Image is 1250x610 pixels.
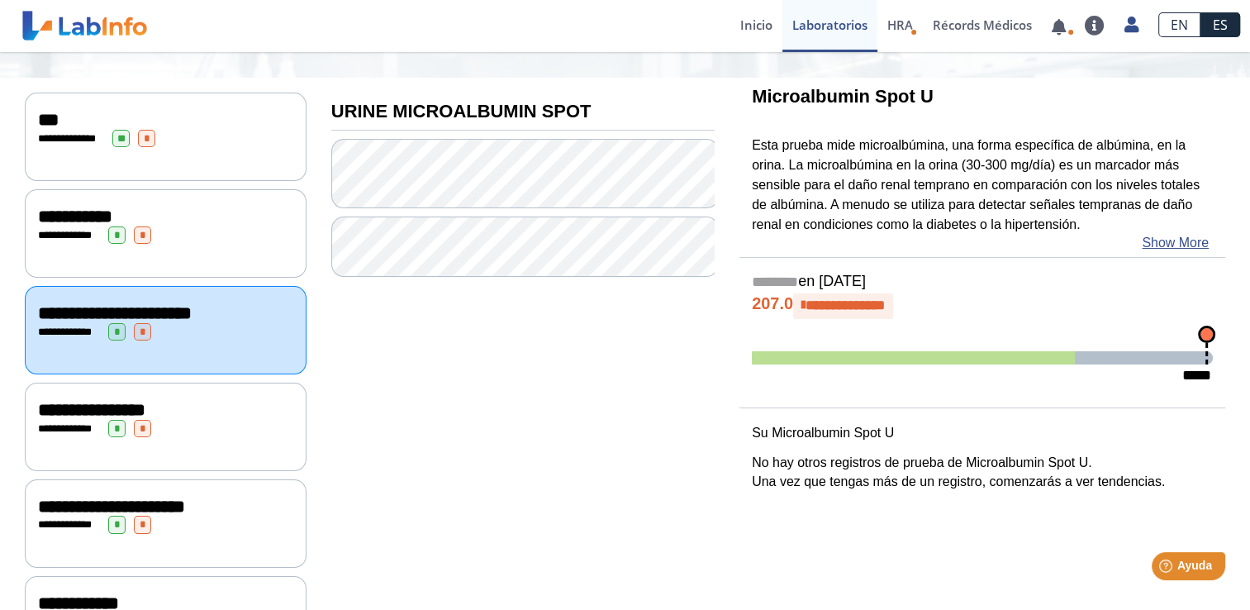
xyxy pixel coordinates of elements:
a: EN [1158,12,1200,37]
a: Show More [1142,233,1209,253]
b: URINE MICROALBUMIN SPOT [331,101,592,122]
p: Esta prueba mide microalbúmina, una forma específica de albúmina, en la orina. La microalbúmina e... [752,136,1213,235]
h4: 207.0 [752,293,1213,318]
b: Microalbumin Spot U [752,86,934,107]
iframe: Help widget launcher [1103,546,1232,592]
a: ES [1200,12,1240,37]
p: No hay otros registros de prueba de Microalbumin Spot U. Una vez que tengas más de un registro, c... [752,453,1213,493]
span: HRA [887,17,913,33]
p: Su Microalbumin Spot U [752,423,1213,443]
h5: en [DATE] [752,273,1213,292]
